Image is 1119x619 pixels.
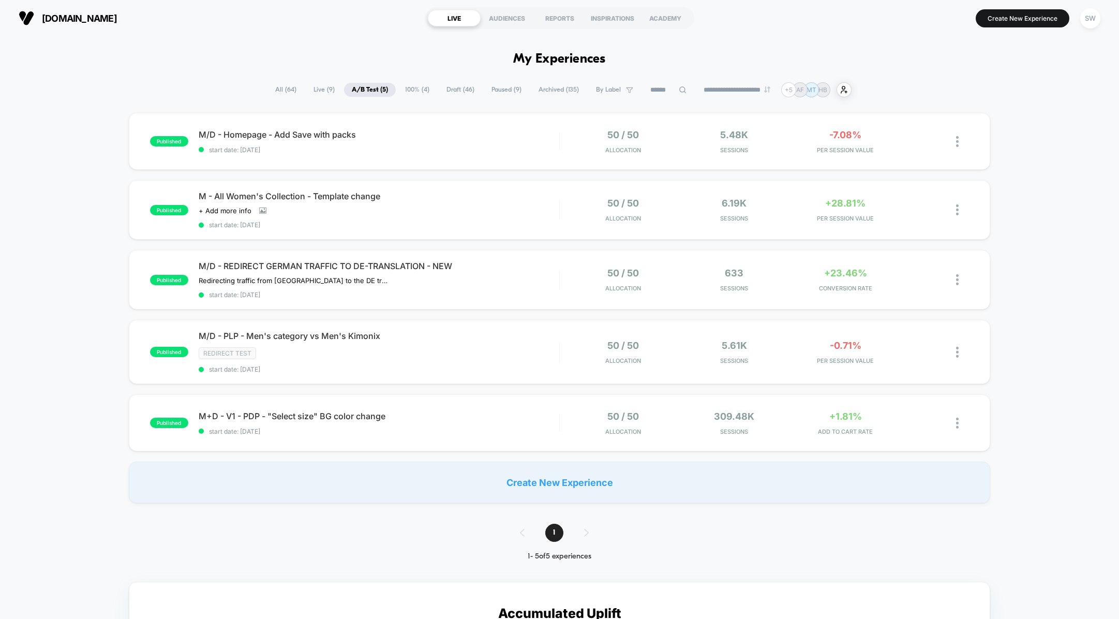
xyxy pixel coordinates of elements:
[306,83,342,97] span: Live ( 9 )
[793,215,899,222] span: PER SESSION VALUE
[439,83,482,97] span: Draft ( 46 )
[596,86,621,94] span: By Label
[825,198,866,209] span: +28.81%
[793,428,899,435] span: ADD TO CART RATE
[605,215,641,222] span: Allocation
[793,285,899,292] span: CONVERSION RATE
[818,86,827,94] p: HB
[199,365,559,373] span: start date: [DATE]
[824,268,867,278] span: +23.46%
[605,428,641,435] span: Allocation
[605,357,641,364] span: Allocation
[199,261,559,271] span: M/D - REDIRECT GERMAN TRAFFIC TO DE-TRANSLATION - NEW
[681,285,787,292] span: Sessions
[607,198,639,209] span: 50 / 50
[793,146,899,154] span: PER SESSION VALUE
[607,340,639,351] span: 50 / 50
[793,357,899,364] span: PER SESSION VALUE
[956,204,959,215] img: close
[150,347,188,357] span: published
[830,340,861,351] span: -0.71%
[19,10,34,26] img: Visually logo
[150,418,188,428] span: published
[829,129,861,140] span: -7.08%
[510,552,609,561] div: 1 - 5 of 5 experiences
[1077,8,1103,29] button: SW
[681,215,787,222] span: Sessions
[513,52,606,67] h1: My Experiences
[397,83,437,97] span: 100% ( 4 )
[531,83,587,97] span: Archived ( 135 )
[199,191,559,201] span: M - All Women's Collection - Template change
[199,129,559,140] span: M/D - Homepage - Add Save with packs
[129,462,991,503] div: Create New Experience
[428,10,481,26] div: LIVE
[150,205,188,215] span: published
[764,86,770,93] img: end
[533,10,586,26] div: REPORTS
[199,146,559,154] span: start date: [DATE]
[199,276,391,285] span: Redirecting traffic from [GEOGRAPHIC_DATA] to the DE translation of the website.
[720,129,748,140] span: 5.48k
[545,524,563,542] span: 1
[586,10,639,26] div: INSPIRATIONS
[781,82,796,97] div: + 5
[796,86,804,94] p: AF
[605,146,641,154] span: Allocation
[976,9,1069,27] button: Create New Experience
[829,411,862,422] span: +1.81%
[16,10,120,26] button: [DOMAIN_NAME]
[481,10,533,26] div: AUDIENCES
[722,198,747,209] span: 6.19k
[725,268,743,278] span: 633
[956,136,959,147] img: close
[807,86,816,94] p: MT
[681,428,787,435] span: Sessions
[199,428,559,435] span: start date: [DATE]
[199,411,559,421] span: M+D - V1 - PDP - "Select size" BG color change
[199,347,256,359] span: Redirect Test
[605,285,641,292] span: Allocation
[639,10,692,26] div: ACADEMY
[681,146,787,154] span: Sessions
[956,418,959,429] img: close
[484,83,529,97] span: Paused ( 9 )
[199,221,559,229] span: start date: [DATE]
[42,13,117,24] span: [DOMAIN_NAME]
[714,411,754,422] span: 309.48k
[607,129,639,140] span: 50 / 50
[956,274,959,285] img: close
[344,83,396,97] span: A/B Test ( 5 )
[681,357,787,364] span: Sessions
[607,411,639,422] span: 50 / 50
[607,268,639,278] span: 50 / 50
[956,347,959,358] img: close
[199,291,559,299] span: start date: [DATE]
[150,275,188,285] span: published
[199,207,251,215] span: + Add more info
[1080,8,1100,28] div: SW
[722,340,747,351] span: 5.61k
[199,331,559,341] span: M/D - PLP - Men's category vs Men's Kimonix
[267,83,304,97] span: All ( 64 )
[150,136,188,146] span: published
